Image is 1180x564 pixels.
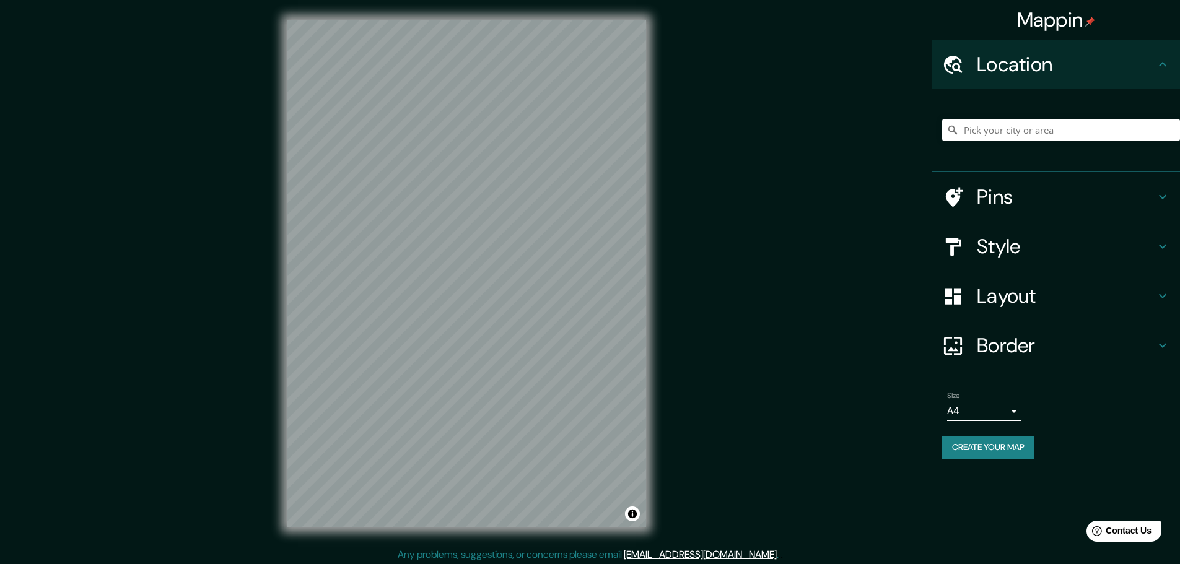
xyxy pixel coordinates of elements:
[977,234,1155,259] h4: Style
[947,391,960,401] label: Size
[1085,17,1095,27] img: pin-icon.png
[625,506,640,521] button: Toggle attribution
[977,284,1155,308] h4: Layout
[932,172,1180,222] div: Pins
[977,52,1155,77] h4: Location
[932,222,1180,271] div: Style
[942,436,1034,459] button: Create your map
[932,321,1180,370] div: Border
[624,548,777,561] a: [EMAIL_ADDRESS][DOMAIN_NAME]
[1017,7,1096,32] h4: Mappin
[1070,516,1166,550] iframe: Help widget launcher
[977,333,1155,358] h4: Border
[977,184,1155,209] h4: Pins
[942,119,1180,141] input: Pick your city or area
[398,547,779,562] p: Any problems, suggestions, or concerns please email .
[947,401,1021,421] div: A4
[932,271,1180,321] div: Layout
[287,20,646,527] canvas: Map
[779,547,780,562] div: .
[932,40,1180,89] div: Location
[780,547,783,562] div: .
